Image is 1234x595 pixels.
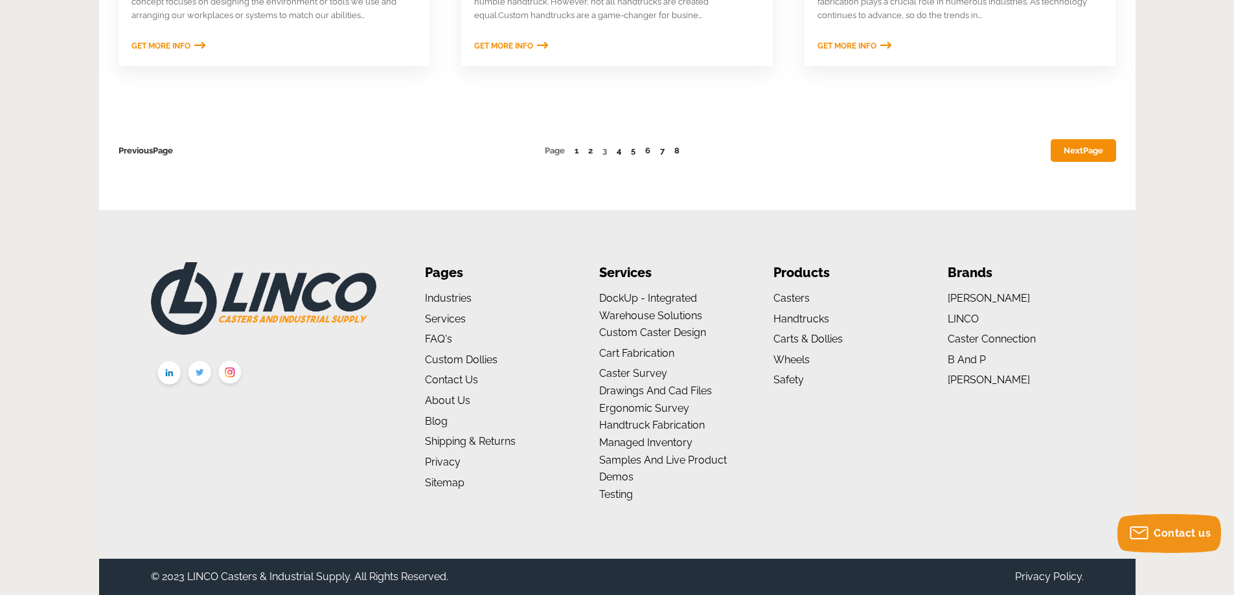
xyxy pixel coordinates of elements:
a: B and P [948,354,986,366]
a: Custom Dollies [425,354,497,366]
span: Get More Info [131,41,190,51]
a: Get More Info [131,41,205,51]
a: Privacy Policy. [1015,570,1084,583]
li: Products [773,262,909,284]
img: twitter.png [185,358,215,390]
li: Brands [948,262,1083,284]
a: DockUp - Integrated Warehouse Solutions [599,292,702,322]
a: Custom Caster Design [599,326,706,339]
a: Handtruck Fabrication [599,419,705,431]
a: Get More Info [817,41,891,51]
a: PreviousPage [119,146,173,155]
li: Services [599,262,735,284]
a: 6 [645,146,650,155]
span: Get More Info [474,41,533,51]
a: Safety [773,374,804,386]
span: Get More Info [817,41,876,51]
a: Drawings and Cad Files [599,385,712,397]
a: Blog [425,415,448,427]
div: © 2023 LINCO Casters & Industrial Supply. All Rights Reserved. [151,568,448,586]
a: Caster Survey [599,367,667,379]
a: Sitemap [425,477,464,489]
a: 5 [631,146,635,155]
span: 3 [602,146,607,155]
a: Casters [773,292,810,304]
a: 8 [674,146,680,155]
a: Managed Inventory [599,436,692,449]
a: [PERSON_NAME] [948,292,1030,304]
a: Industries [425,292,472,304]
a: 2 [588,146,593,155]
a: Caster Connection [948,333,1036,345]
a: FAQ's [425,333,452,345]
a: [PERSON_NAME] [948,374,1030,386]
a: Ergonomic Survey [599,402,689,414]
img: LINCO CASTERS & INDUSTRIAL SUPPLY [151,262,376,335]
a: Privacy [425,456,461,468]
a: Contact Us [425,374,478,386]
span: Page [545,146,565,155]
a: Carts & Dollies [773,333,843,345]
span: Contact us [1154,527,1211,539]
a: Get More Info [474,41,548,51]
a: 4 [617,146,621,155]
a: Shipping & Returns [425,435,516,447]
li: Pages [425,262,560,284]
a: Wheels [773,354,810,366]
button: Contact us [1117,514,1221,553]
img: linkedin.png [154,358,185,390]
a: 1 [575,146,578,155]
span: Page [1083,146,1103,155]
a: Testing [599,488,633,500]
a: Samples and Live Product Demos [599,454,727,484]
img: instagram.png [215,358,246,390]
a: NextPage [1051,139,1116,162]
a: Services [425,313,466,325]
a: Handtrucks [773,313,829,325]
a: LINCO [948,313,979,325]
a: About us [425,394,470,407]
a: 7 [660,146,665,155]
span: Page [153,146,173,155]
a: Cart Fabrication [599,347,674,359]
